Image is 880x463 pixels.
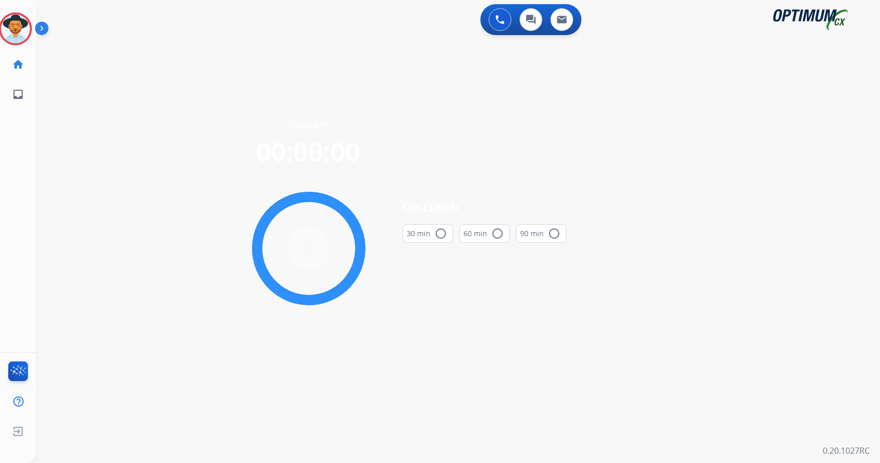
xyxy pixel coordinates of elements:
img: avatar [1,14,30,43]
button: 30 min [403,224,453,243]
mat-icon: home [12,58,24,71]
p: 0.20.1027RC [823,444,870,457]
button: 90 min [516,224,567,243]
button: 60 min [459,224,510,243]
span: On Lunch [403,197,567,216]
span: 00:00:00 [257,134,361,169]
span: Time left [288,118,329,133]
mat-icon: radio_button_unchecked [549,227,561,240]
mat-icon: radio_button_unchecked [435,227,447,240]
mat-icon: inbox [12,88,24,101]
mat-icon: radio_button_unchecked [492,227,504,240]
